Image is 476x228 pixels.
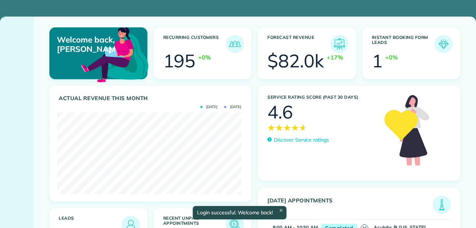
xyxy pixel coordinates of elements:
[163,52,196,70] div: 195
[274,136,329,144] p: Discover Service ratings
[267,121,275,134] span: ★
[224,105,241,109] span: [DATE]
[193,206,286,219] div: Login successful. Welcome back!
[372,52,383,70] div: 1
[275,121,283,134] span: ★
[57,35,115,54] p: Welcome back, [PERSON_NAME]!
[283,121,291,134] span: ★
[299,121,307,134] span: ★
[267,197,433,214] h3: [DATE] Appointments
[267,95,377,100] h3: Service Rating score (past 30 days)
[327,53,343,62] div: +17%
[198,53,211,62] div: +0%
[267,35,330,53] h3: Forecast Revenue
[291,121,299,134] span: ★
[436,37,451,51] img: icon_form_leads-04211a6a04a5b2264e4ee56bc0799ec3eb69b7e499cbb523a139df1d13a81ae0.png
[228,37,242,51] img: icon_recurring_customers-cf858462ba22bcd05b5a5880d41d6543d210077de5bb9ebc9590e49fd87d84ed.png
[267,103,293,121] div: 4.6
[332,37,347,51] img: icon_forecast_revenue-8c13a41c7ed35a8dcfafea3cbb826a0462acb37728057bba2d056411b612bbbe.png
[267,52,324,70] div: $82.0k
[59,95,244,102] h3: Actual Revenue this month
[372,35,435,53] h3: Instant Booking Form Leads
[80,19,150,89] img: dashboard_welcome-42a62b7d889689a78055ac9021e634bf52bae3f8056760290aed330b23ab8690.png
[435,197,449,212] img: icon_todays_appointments-901f7ab196bb0bea1936b74009e4eb5ffbc2d2711fa7634e0d609ed5ef32b18b.png
[200,105,217,109] span: [DATE]
[267,136,329,144] a: Discover Service ratings
[163,35,226,53] h3: Recurring Customers
[385,53,398,62] div: +0%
